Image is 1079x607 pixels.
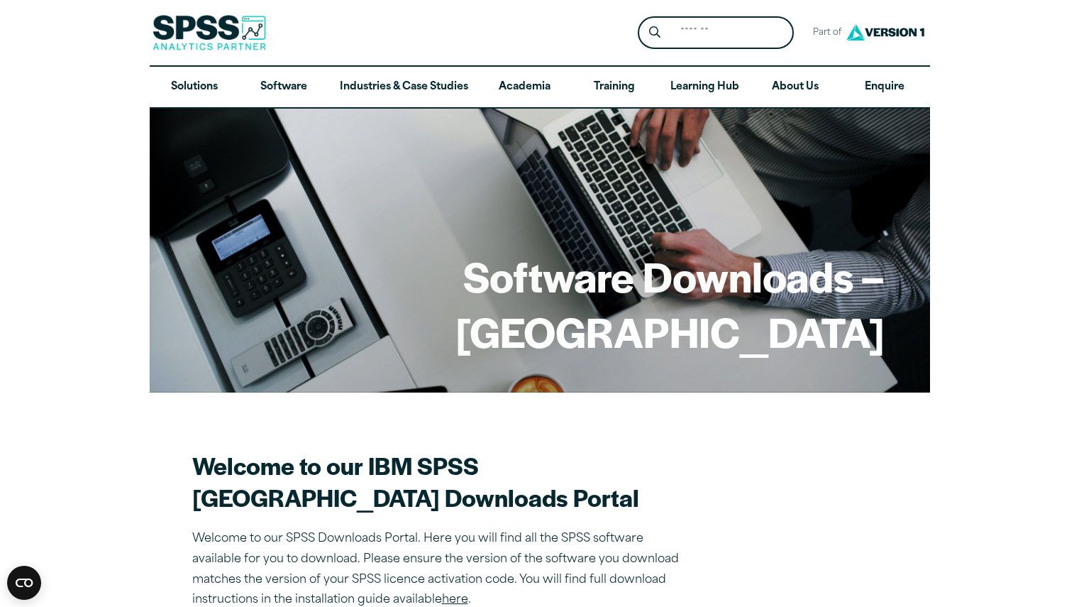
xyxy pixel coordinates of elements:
[7,566,41,600] button: Open CMP widget
[192,449,689,513] h2: Welcome to our IBM SPSS [GEOGRAPHIC_DATA] Downloads Portal
[649,26,660,38] svg: Search magnifying glass icon
[328,67,480,108] a: Industries & Case Studies
[751,67,840,108] a: About Us
[659,67,751,108] a: Learning Hub
[569,67,658,108] a: Training
[480,67,569,108] a: Academia
[638,16,794,50] form: Site Header Search Form
[843,19,928,45] img: Version1 Logo
[150,67,239,108] a: Solutions
[641,20,668,46] button: Search magnifying glass icon
[805,23,843,43] span: Part of
[442,594,468,606] a: here
[153,15,266,50] img: SPSS Analytics Partner
[840,67,929,108] a: Enquire
[150,67,930,108] nav: Desktop version of site main menu
[195,248,885,359] h1: Software Downloads – [GEOGRAPHIC_DATA]
[239,67,328,108] a: Software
